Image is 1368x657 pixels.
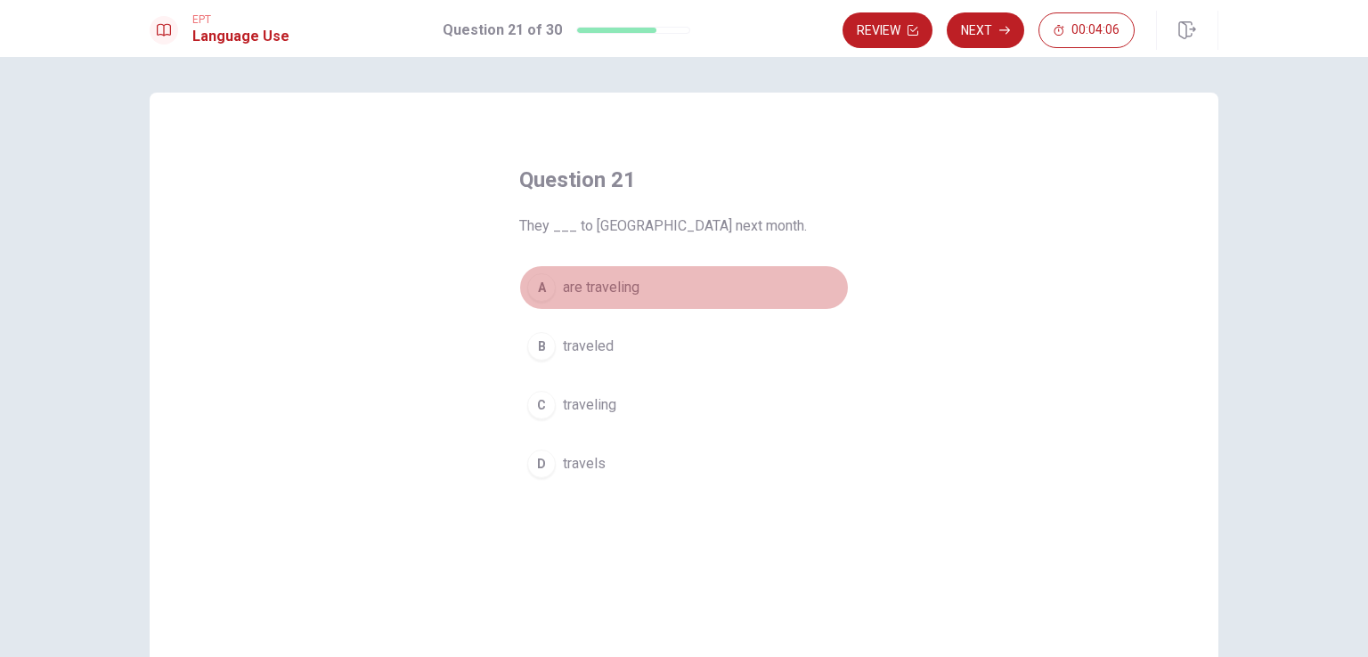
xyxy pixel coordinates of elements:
h4: Question 21 [519,166,849,194]
button: 00:04:06 [1038,12,1135,48]
div: B [527,332,556,361]
span: 00:04:06 [1071,23,1120,37]
button: Btraveled [519,324,849,369]
span: They ___ to [GEOGRAPHIC_DATA] next month. [519,215,849,237]
button: Review [843,12,932,48]
div: C [527,391,556,419]
button: Ctraveling [519,383,849,427]
div: A [527,273,556,302]
button: Next [947,12,1024,48]
span: are traveling [563,277,639,298]
button: Dtravels [519,442,849,486]
span: traveled [563,336,614,357]
span: EPT [192,13,289,26]
h1: Language Use [192,26,289,47]
button: Aare traveling [519,265,849,310]
div: D [527,450,556,478]
span: travels [563,453,606,474]
h1: Question 21 of 30 [443,20,562,41]
span: traveling [563,394,616,416]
